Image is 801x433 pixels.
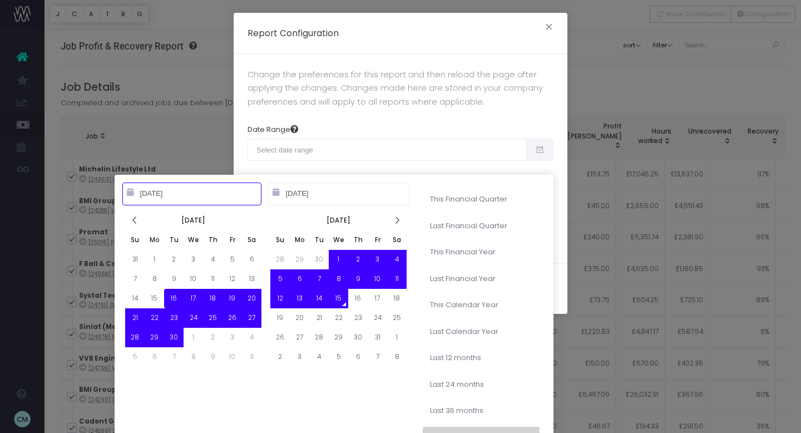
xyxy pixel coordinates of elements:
td: 2 [164,250,184,269]
td: 10 [184,269,203,289]
td: 11 [242,347,261,367]
td: 4 [387,250,407,269]
td: 23 [164,308,184,328]
td: 25 [203,308,222,328]
td: 8 [184,347,203,367]
td: 3 [290,347,309,367]
td: 1 [329,250,348,269]
td: 22 [145,308,164,328]
td: 20 [242,289,261,308]
td: 14 [125,289,145,308]
td: 18 [387,289,407,308]
td: 13 [290,289,309,308]
p: Change the preferences for this report and then reload the page after applying the changes. Chang... [248,68,553,109]
td: 29 [329,328,348,347]
td: 15 [329,289,348,308]
td: 21 [309,308,329,328]
td: 30 [164,328,184,347]
td: 3 [368,250,387,269]
td: 7 [125,269,145,289]
td: 11 [387,269,407,289]
td: 4 [242,328,261,347]
td: 26 [270,328,290,347]
th: Mo [290,230,309,250]
td: 1 [387,328,407,347]
th: We [184,230,203,250]
th: Tu [309,230,329,250]
td: 18 [203,289,222,308]
label: Date Range [248,124,298,135]
li: Last 24 months [423,374,540,395]
li: This Financial Year [423,242,540,263]
td: 23 [348,308,368,328]
td: 28 [309,328,329,347]
td: 5 [329,347,348,367]
td: 10 [222,347,242,367]
td: 27 [290,328,309,347]
td: 24 [184,308,203,328]
th: [DATE] [290,211,387,230]
td: 19 [270,308,290,328]
li: Last Financial Year [423,268,540,289]
td: 9 [164,269,184,289]
td: 30 [309,250,329,269]
td: 25 [387,308,407,328]
td: 3 [222,328,242,347]
td: 11 [203,269,222,289]
td: 20 [290,308,309,328]
td: 5 [270,269,290,289]
td: 2 [270,347,290,367]
td: 12 [270,289,290,308]
td: 2 [203,328,222,347]
th: [DATE] [145,211,242,230]
td: 5 [125,347,145,367]
th: Sa [387,230,407,250]
td: 17 [368,289,387,308]
td: 16 [164,289,184,308]
th: Th [348,230,368,250]
td: 6 [145,347,164,367]
td: 28 [270,250,290,269]
td: 8 [387,347,407,367]
td: 9 [203,347,222,367]
td: 1 [184,328,203,347]
td: 8 [329,269,348,289]
td: 16 [348,289,368,308]
th: Su [125,230,145,250]
td: 9 [348,269,368,289]
td: 1 [145,250,164,269]
h5: Report Configuration [248,27,339,40]
th: Th [203,230,222,250]
td: 29 [145,328,164,347]
td: 7 [368,347,387,367]
td: 30 [348,328,368,347]
td: 19 [222,289,242,308]
th: Fr [222,230,242,250]
input: Select date range [248,139,527,161]
li: This Financial Quarter [423,189,540,210]
td: 4 [309,347,329,367]
td: 3 [184,250,203,269]
td: 27 [242,308,261,328]
td: 31 [125,250,145,269]
td: 12 [222,269,242,289]
td: 6 [242,250,261,269]
li: Last Financial Quarter [423,215,540,237]
td: 29 [290,250,309,269]
td: 6 [290,269,309,289]
li: This Calendar Year [423,294,540,316]
td: 5 [222,250,242,269]
th: Tu [164,230,184,250]
li: Last Calendar Year [423,321,540,342]
td: 8 [145,269,164,289]
th: Mo [145,230,164,250]
td: 4 [203,250,222,269]
td: 21 [125,308,145,328]
td: 10 [368,269,387,289]
td: 15 [145,289,164,308]
th: Fr [368,230,387,250]
span: This is the default date range for the report. The dates apply to the job due date. If you pick a... [248,172,553,204]
td: 24 [368,308,387,328]
td: 6 [348,347,368,367]
td: 14 [309,289,329,308]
